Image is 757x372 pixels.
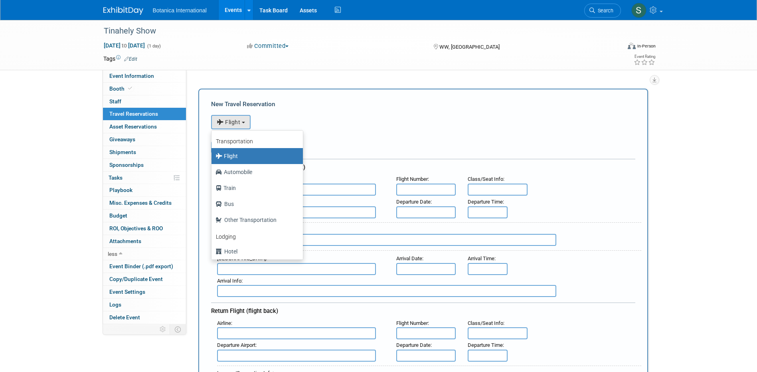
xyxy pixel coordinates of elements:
[103,235,186,247] a: Attachments
[217,320,232,326] small: :
[217,342,255,348] span: Departure Airport
[217,320,231,326] span: Airline
[103,299,186,311] a: Logs
[170,324,186,334] td: Toggle Event Tabs
[146,44,161,49] span: (1 day)
[103,108,186,120] a: Travel Reservations
[216,138,253,144] b: Transportation
[103,210,186,222] a: Budget
[595,8,613,14] span: Search
[109,301,121,308] span: Logs
[396,320,429,326] small: :
[103,83,186,95] a: Booth
[468,255,496,261] small: :
[217,278,241,284] span: Arrival Info
[396,176,429,182] small: :
[109,225,163,232] span: ROI, Objectives & ROO
[396,342,432,348] small: :
[109,111,158,117] span: Travel Reservations
[103,146,186,158] a: Shipments
[156,324,170,334] td: Personalize Event Tab Strip
[215,198,295,210] label: Bus
[215,182,295,194] label: Train
[215,214,295,226] label: Other Transportation
[103,42,145,49] span: [DATE] [DATE]
[574,42,656,53] div: Event Format
[109,212,127,219] span: Budget
[211,115,251,129] button: Flight
[215,245,295,258] label: Hotel
[103,133,186,146] a: Giveaways
[396,342,431,348] span: Departure Date
[217,342,257,348] small: :
[217,119,241,125] span: Flight
[396,176,428,182] span: Flight Number
[468,199,503,205] span: Departure Time
[468,176,504,182] small: :
[103,172,186,184] a: Tasks
[215,166,295,178] label: Automobile
[103,159,186,171] a: Sponsorships
[108,251,117,257] span: less
[244,42,292,50] button: Committed
[103,273,186,285] a: Copy/Duplicate Event
[103,222,186,235] a: ROI, Objectives & ROO
[101,24,609,38] div: Tinahely Show
[109,263,173,269] span: Event Binder (.pdf export)
[109,289,145,295] span: Event Settings
[468,320,504,326] small: :
[109,123,157,130] span: Asset Reservations
[468,320,503,326] span: Class/Seat Info
[396,320,428,326] span: Flight Number
[628,43,636,49] img: Format-Inperson.png
[103,286,186,298] a: Event Settings
[103,260,186,273] a: Event Binder (.pdf export)
[211,307,278,315] span: Return Flight (flight back)
[103,55,137,63] td: Tags
[109,98,121,105] span: Staff
[4,3,413,12] body: Rich Text Area. Press ALT-0 for help.
[631,3,646,18] img: SEAN COONEY
[468,176,503,182] span: Class/Seat Info
[215,150,295,162] label: Flight
[217,278,243,284] small: :
[109,136,135,142] span: Giveaways
[109,200,172,206] span: Misc. Expenses & Credits
[103,184,186,196] a: Playbook
[121,42,128,49] span: to
[109,162,144,168] span: Sponsorships
[468,342,503,348] span: Departure Time
[396,255,423,261] small: :
[103,95,186,108] a: Staff
[468,255,494,261] span: Arrival Time
[109,187,132,193] span: Playbook
[211,228,303,243] a: Lodging
[109,314,140,321] span: Delete Event
[637,43,656,49] div: In-Person
[103,311,186,324] a: Delete Event
[103,248,186,260] a: less
[634,55,655,59] div: Event Rating
[153,7,207,14] span: Botanica International
[109,73,154,79] span: Event Information
[468,342,504,348] small: :
[396,199,432,205] small: :
[103,121,186,133] a: Asset Reservations
[103,7,143,15] img: ExhibitDay
[216,233,236,240] b: Lodging
[109,238,141,244] span: Attachments
[211,100,635,109] div: New Travel Reservation
[211,129,635,141] div: Booking Confirmation Number:
[109,276,163,282] span: Copy/Duplicate Event
[468,199,504,205] small: :
[396,199,431,205] span: Departure Date
[103,70,186,82] a: Event Information
[584,4,621,18] a: Search
[103,197,186,209] a: Misc. Expenses & Credits
[396,255,422,261] span: Arrival Date
[109,149,136,155] span: Shipments
[109,85,134,92] span: Booth
[124,56,137,62] a: Edit
[109,174,123,181] span: Tasks
[211,133,303,148] a: Transportation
